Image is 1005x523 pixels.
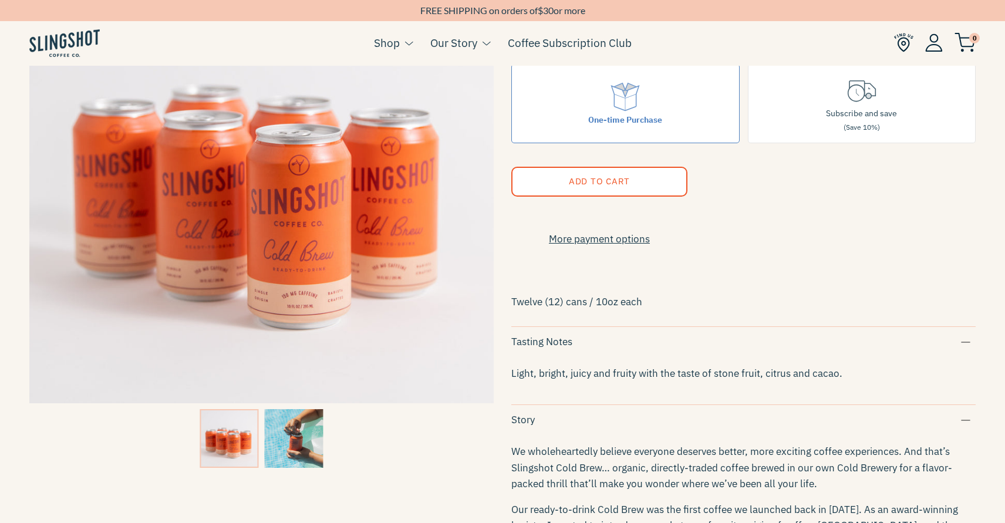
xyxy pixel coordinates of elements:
span: Light, bright, juicy and fruity with the taste of stone fruit, citrus and cacao. [511,367,842,380]
div: Tasting Notes [511,334,976,350]
img: Cold Brew Six-Pack [200,409,258,468]
span: 0 [969,33,980,43]
span: (Save 10%) [844,123,880,131]
p: Twelve (12) cans / 10oz each [511,292,976,312]
span: $ [538,5,543,16]
a: Shop [374,34,400,52]
span: Subscribe and save [826,108,897,119]
span: We wholeheartedly believe everyone deserves better, more exciting coffee experiences. And that’s ... [511,445,952,490]
a: Our Story [430,34,477,52]
a: Coffee Subscription Club [508,34,632,52]
a: 0 [955,36,976,50]
img: cart [955,33,976,52]
img: Account [925,33,943,52]
button: Add to Cart [511,167,687,197]
div: Story [511,412,976,428]
img: Cold Brew Six-Pack [264,409,323,468]
a: More payment options [511,231,687,247]
div: One-time Purchase [588,113,662,126]
img: Find Us [894,33,913,52]
span: 30 [543,5,554,16]
span: Add to Cart [569,176,630,187]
